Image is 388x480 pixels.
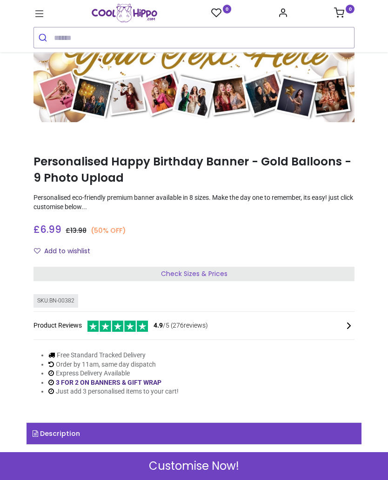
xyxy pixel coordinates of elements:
[40,223,61,236] span: 6.99
[161,269,227,278] span: Check Sizes & Prices
[154,322,163,329] span: 4.9
[154,321,208,330] span: /5 ( 276 reviews)
[278,10,288,18] a: Account Info
[70,226,87,235] span: 13.98
[211,7,232,19] a: 0
[91,226,126,235] small: (50% OFF)
[33,26,355,123] img: Personalised Happy Birthday Banner - Gold Balloons - 9 Photo Upload
[48,387,179,396] li: Just add 3 personalised items to your cart!
[48,351,179,360] li: Free Standard Tracked Delivery
[56,379,161,386] a: 3 FOR 2 ON BANNERS & GIFT WRAP
[92,4,157,22] a: Logo of Cool Hippo
[33,223,61,236] span: £
[33,319,355,332] div: Product Reviews
[92,4,157,22] img: Cool Hippo
[27,423,361,444] a: Description
[33,154,355,186] h1: Personalised Happy Birthday Banner - Gold Balloons - 9 Photo Upload
[334,10,355,18] a: 0
[149,458,239,474] span: Customise Now!
[33,294,78,308] div: SKU: BN-00382
[66,226,87,235] span: £
[48,360,179,369] li: Order by 11am, same day dispatch
[48,369,179,378] li: Express Delivery Available
[33,243,98,259] button: Add to wishlistAdd to wishlist
[33,193,355,211] p: Personalised eco-friendly premium banner available in 8 sizes. Make the day one to remember, its ...
[223,5,232,13] sup: 0
[34,27,54,48] button: Submit
[34,248,40,254] i: Add to wishlist
[346,5,355,13] sup: 0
